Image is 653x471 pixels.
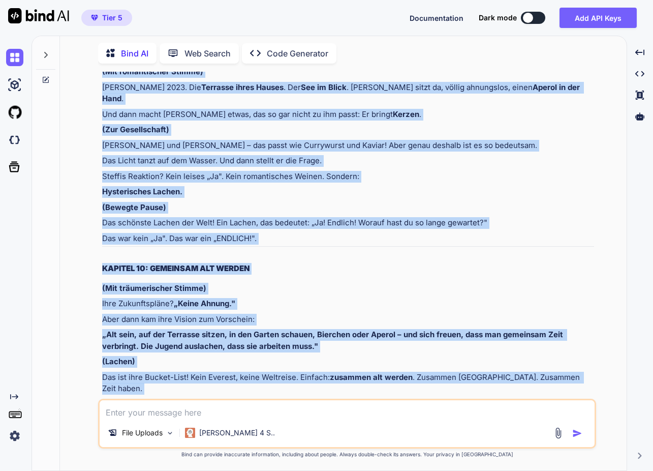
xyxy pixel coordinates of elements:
img: attachment [552,427,564,439]
img: Bind AI [8,8,69,23]
img: premium [91,15,98,21]
button: premiumTier 5 [81,10,132,26]
p: Web Search [184,47,231,60]
img: Claude 4 Sonnet [185,428,195,438]
p: File Uploads [122,428,163,438]
p: Bind AI [121,47,148,60]
strong: (Mit träumerischer Stimme) [102,283,206,293]
img: chat [6,49,23,66]
strong: „Alt sein, auf der Terrasse sitzen, in den Garten schauen, Bierchen oder Aperol – und sich freuen... [102,330,565,351]
span: Dark mode [479,13,517,23]
img: darkCloudIdeIcon [6,131,23,149]
p: Code Generator [267,47,328,60]
p: [PERSON_NAME] 4 S.. [199,428,275,438]
p: Bind can provide inaccurate information, including about people. Always double-check its answers.... [98,451,596,458]
img: settings [6,427,23,445]
p: Das ist ihre Bucket-List! Kein Everest, keine Weltreise. Einfach: . Zusammen [GEOGRAPHIC_DATA]. Z... [102,372,594,395]
strong: Hysterisches Lachen. [102,187,182,196]
strong: See im Blick [301,82,347,92]
p: Steffis Reaktion? Kein leises „Ja". Kein romantisches Weinen. Sondern: [102,171,594,183]
p: Ihre Zukunftspläne? [102,298,594,310]
p: Das Licht tanzt auf dem Wasser. Und dann stellt er die Frage. [102,155,594,167]
strong: KAPITEL 10: GEMEINSAM ALT WERDEN [102,263,250,273]
p: [PERSON_NAME] und [PERSON_NAME] – das passt wie Currywurst und Kaviar! Aber genau deshalb ist es ... [102,140,594,152]
strong: zusammen alt werden [330,372,413,382]
p: [PERSON_NAME] 2023. Die . Der . [PERSON_NAME] sitzt da, völlig ahnungslos, einen . [102,82,594,105]
img: Pick Models [166,429,174,437]
strong: (Mit romantischer Stimme) [102,67,203,76]
p: Aber dann kam ihre Vision zum Vorschein: [102,314,594,326]
strong: Terrasse ihres Hauses [201,82,284,92]
strong: (Lachen) [102,357,135,366]
p: Das war kein „Ja". Das war ein „ENDLICH!". [102,233,594,245]
strong: (Zur Gesellschaft) [102,125,169,134]
button: Add API Keys [559,8,637,28]
p: Und dann macht [PERSON_NAME] etwas, das so gar nicht zu ihm passt: Er bringt . [102,109,594,121]
strong: Kerzen [393,109,419,119]
img: icon [572,428,582,438]
img: githubLight [6,104,23,121]
span: Documentation [410,14,463,22]
img: ai-studio [6,76,23,94]
strong: (Bewegte Pause) [102,202,166,212]
p: Das schönste Lachen der Welt! Ein Lachen, das bedeutet: „Ja! Endlich! Worauf hast du so lange gew... [102,217,594,229]
span: Tier 5 [102,13,122,23]
button: Documentation [410,13,463,23]
strong: „Keine Ahnung." [174,299,235,308]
